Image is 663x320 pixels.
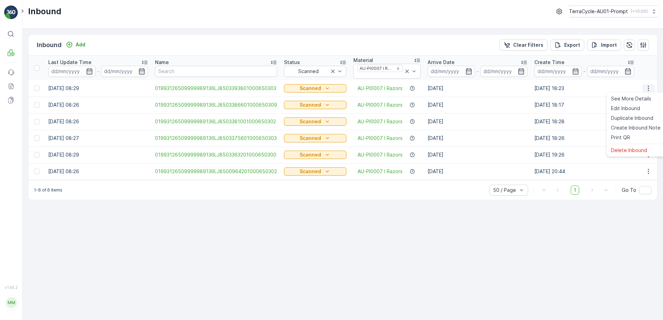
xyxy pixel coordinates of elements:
[45,80,152,97] td: [DATE] 08:29
[611,105,640,112] span: Edit Inbound
[428,66,475,77] input: dd/mm/yyyy
[34,86,40,91] div: Toggle Row Selected
[476,67,479,75] p: -
[45,163,152,180] td: [DATE] 08:26
[394,66,402,71] div: Remove AU-PI0007 I Razors
[564,42,580,48] p: Export
[583,67,586,75] p: -
[6,136,39,142] span: First Weight :
[358,118,403,125] span: AU-PI0007 I Razors
[4,285,18,290] span: v 1.50.2
[300,118,321,125] p: Scanned
[4,291,18,314] button: MM
[34,135,40,141] div: Toggle Row Selected
[37,125,53,131] span: [DATE]
[284,151,346,159] button: Scanned
[37,40,62,50] p: Inbound
[45,130,152,146] td: [DATE] 08:27
[155,85,277,92] span: 01993126509999989136LJ8503393801000650303
[611,115,653,122] span: Duplicate Inbound
[284,134,346,142] button: Scanned
[34,152,40,158] div: Toggle Row Selected
[34,102,40,108] div: Toggle Row Selected
[38,159,57,165] span: 0.44 kg
[155,168,277,175] a: 01993126509999989136LJ8500964201000650302
[531,80,638,97] td: [DATE] 18:23
[534,66,582,77] input: dd/mm/yyyy
[155,118,277,125] a: 01993126509999989136LJ8503381001000650302
[531,163,638,180] td: [DATE] 20:44
[284,84,346,92] button: Scanned
[424,97,531,113] td: [DATE]
[34,169,40,174] div: Toggle Row Selected
[611,134,630,141] span: Print QR
[358,101,403,108] a: AU-PI0007 I Razors
[300,168,321,175] p: Scanned
[23,114,144,119] span: 01993126509999989136LJ8503406301000650301
[43,148,103,154] span: AU-PI0020 I Water filters
[569,8,628,15] p: TerraCycle-AU01-Prompt
[300,135,321,142] p: Scanned
[155,101,277,108] a: 01993126509999989136LJ8503386601000650309
[424,163,531,180] td: [DATE]
[155,59,169,66] p: Name
[358,85,403,92] a: AU-PI0007 I Razors
[587,39,621,51] button: Import
[358,65,394,72] div: AU-PI0007 I Razors
[534,59,565,66] p: Create Time
[284,59,300,66] p: Status
[531,130,638,146] td: [DATE] 18:26
[284,101,346,109] button: Scanned
[358,151,403,158] a: AU-PI0007 I Razors
[6,114,23,119] span: Name :
[611,124,661,131] span: Create Inbound Note
[480,66,528,77] input: dd/mm/yyyy
[550,39,584,51] button: Export
[258,6,404,14] p: 01993126509999989136LJ8503406301000650301
[45,146,152,163] td: [DATE] 08:29
[155,66,277,77] input: Search
[28,6,61,17] p: Inbound
[34,119,40,124] div: Toggle Row Selected
[569,6,657,17] button: TerraCycle-AU01-Prompt(+10:00)
[300,151,321,158] p: Scanned
[34,187,62,193] p: 1-6 of 6 items
[39,171,49,177] span: 0 kg
[284,167,346,176] button: Scanned
[424,80,531,97] td: [DATE]
[6,297,17,308] div: MM
[513,42,543,48] p: Clear Filters
[358,168,403,175] a: AU-PI0007 I Razors
[101,66,148,77] input: dd/mm/yyyy
[424,130,531,146] td: [DATE]
[531,146,638,163] td: [DATE] 19:26
[284,117,346,126] button: Scanned
[48,66,96,77] input: dd/mm/yyyy
[76,41,85,48] p: Add
[45,97,152,113] td: [DATE] 08:26
[531,113,638,130] td: [DATE] 18:28
[6,171,39,177] span: Last Weight :
[155,135,277,142] a: 01993126509999989136LJ8503375601000650303
[300,101,321,108] p: Scanned
[97,67,100,75] p: -
[155,151,277,158] a: 01993126509999989136LJ8503363201000650300
[631,9,648,14] p: ( +10:00 )
[571,186,579,195] span: 1
[45,113,152,130] td: [DATE] 08:26
[358,135,403,142] a: AU-PI0007 I Razors
[48,59,92,66] p: Last Update Time
[6,148,43,154] span: Material Type :
[611,95,651,102] span: See More Details
[428,59,455,66] p: Arrive Date
[499,39,548,51] button: Clear Filters
[587,66,635,77] input: dd/mm/yyyy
